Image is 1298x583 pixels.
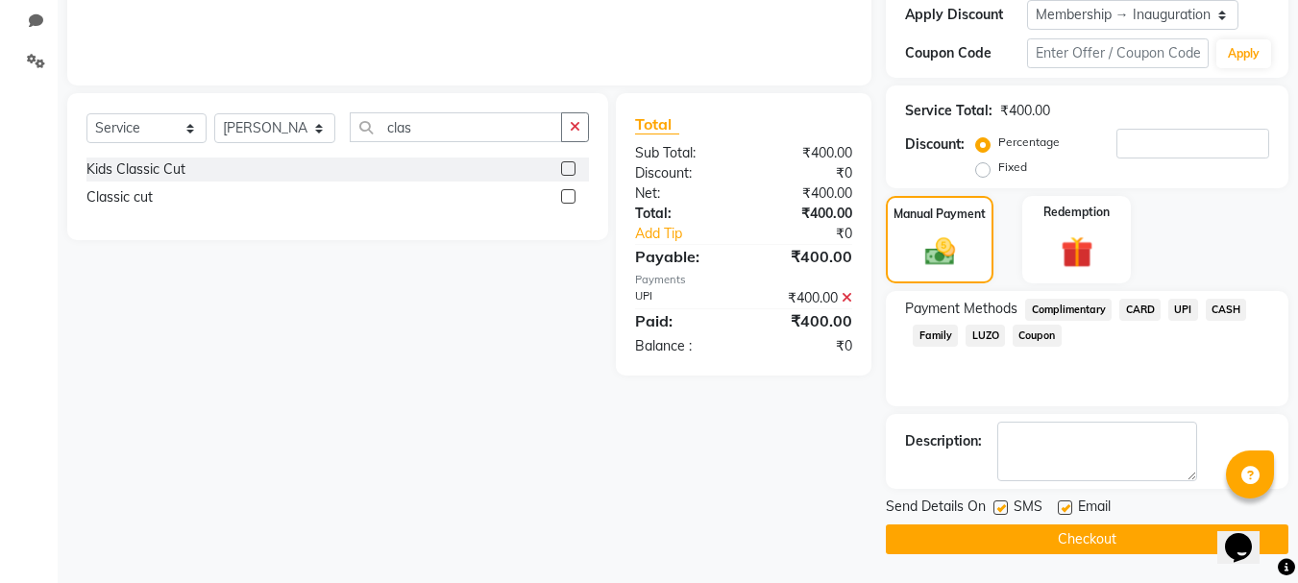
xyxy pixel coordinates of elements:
label: Fixed [998,158,1027,176]
div: Sub Total: [621,143,744,163]
div: Apply Discount [905,5,1026,25]
span: CARD [1119,299,1161,321]
div: Net: [621,183,744,204]
span: Coupon [1013,325,1062,347]
iframe: chat widget [1217,506,1279,564]
img: _cash.svg [916,234,965,269]
div: Paid: [621,309,744,332]
div: UPI [621,288,744,308]
button: Checkout [886,524,1288,554]
a: Add Tip [621,224,764,244]
span: SMS [1014,497,1042,521]
span: Payment Methods [905,299,1017,319]
input: Enter Offer / Coupon Code [1027,38,1209,68]
div: Classic cut [86,187,153,207]
div: Discount: [905,134,965,155]
span: UPI [1168,299,1198,321]
label: Redemption [1043,204,1110,221]
div: Description: [905,431,982,451]
div: Payable: [621,245,744,268]
div: ₹400.00 [744,245,867,268]
button: Apply [1216,39,1271,68]
div: ₹400.00 [744,183,867,204]
div: ₹400.00 [744,204,867,224]
div: ₹0 [744,163,867,183]
span: Complimentary [1025,299,1112,321]
label: Percentage [998,134,1060,151]
span: Total [635,114,679,134]
span: Email [1078,497,1111,521]
span: Family [913,325,958,347]
div: ₹400.00 [744,309,867,332]
img: _gift.svg [1051,232,1103,272]
div: ₹400.00 [744,288,867,308]
div: Kids Classic Cut [86,159,185,180]
input: Search or Scan [350,112,562,142]
div: Payments [635,272,852,288]
span: LUZO [966,325,1005,347]
div: Coupon Code [905,43,1026,63]
div: ₹400.00 [744,143,867,163]
div: ₹400.00 [1000,101,1050,121]
div: Discount: [621,163,744,183]
div: Service Total: [905,101,992,121]
span: Send Details On [886,497,986,521]
div: ₹0 [744,336,867,356]
div: Total: [621,204,744,224]
div: ₹0 [765,224,868,244]
span: CASH [1206,299,1247,321]
div: Balance : [621,336,744,356]
label: Manual Payment [894,206,986,223]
